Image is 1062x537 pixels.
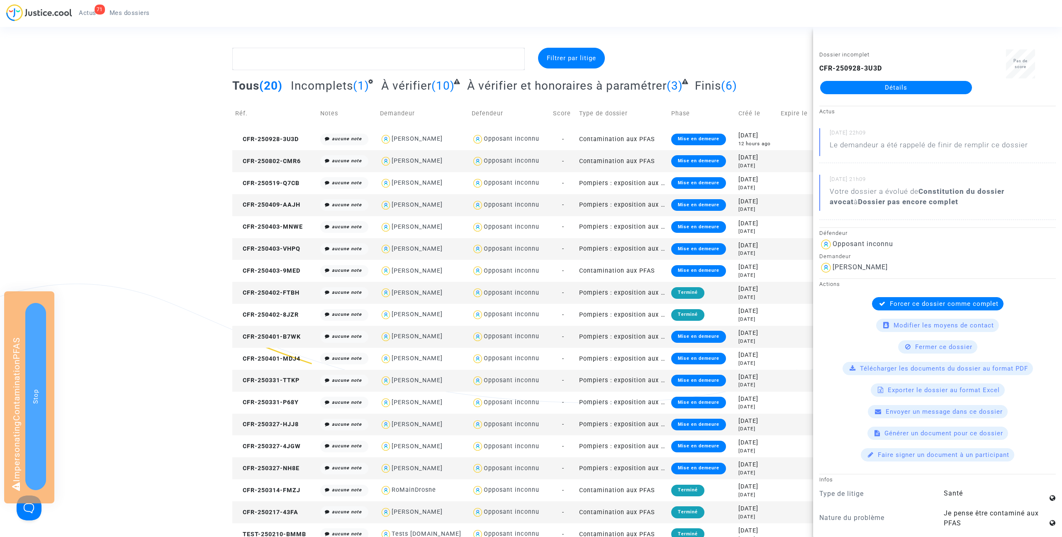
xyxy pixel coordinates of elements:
[392,223,443,230] div: [PERSON_NAME]
[235,443,301,450] span: CFR-250327-4JGW
[472,155,484,167] img: icon-user.svg
[484,421,539,428] div: Opposant inconnu
[484,355,539,362] div: Opposant inconnu
[235,465,300,472] span: CFR-250327-NH8E
[380,155,392,167] img: icon-user.svg
[380,462,392,474] img: icon-user.svg
[562,223,564,230] span: -
[332,531,362,537] i: aucune note
[380,265,392,277] img: icon-user.svg
[738,162,775,169] div: [DATE]
[738,381,775,388] div: [DATE]
[562,311,564,318] span: -
[25,303,46,490] button: Stop
[380,199,392,211] img: icon-user.svg
[576,238,668,260] td: Pompiers : exposition aux PFAS
[472,353,484,365] img: icon-user.svg
[671,134,726,145] div: Mise en demeure
[484,289,539,296] div: Opposant inconnu
[332,422,362,427] i: aucune note
[469,99,550,128] td: Defendeur
[72,7,103,19] a: 71Actus
[738,272,775,279] div: [DATE]
[392,399,443,406] div: [PERSON_NAME]
[562,487,564,494] span: -
[332,509,362,515] i: aucune note
[738,184,775,191] div: [DATE]
[671,397,726,408] div: Mise en demeure
[484,486,539,493] div: Opposant inconnu
[392,486,436,493] div: RoMainDrosne
[562,355,564,362] span: -
[671,353,726,364] div: Mise en demeure
[562,399,564,406] span: -
[894,322,994,329] span: Modifier les moyens de contact
[332,290,362,295] i: aucune note
[562,421,564,428] span: -
[738,206,775,213] div: [DATE]
[484,179,539,186] div: Opposant inconnu
[819,253,851,259] small: Demandeur
[671,375,726,386] div: Mise en demeure
[819,261,833,274] img: icon-user.svg
[576,194,668,216] td: Pompiers : exposition aux PFAS
[833,263,888,271] div: [PERSON_NAME]
[576,435,668,457] td: Pompiers : exposition aux PFAS
[6,4,72,21] img: jc-logo.svg
[576,370,668,392] td: Pompiers : exposition aux PFAS
[671,265,726,277] div: Mise en demeure
[738,140,775,147] div: 12 hours ago
[738,351,775,360] div: [DATE]
[738,263,775,272] div: [DATE]
[235,421,299,428] span: CFR-250327-HJJ8
[235,289,300,296] span: CFR-250402-FTBH
[235,487,300,494] span: CFR-250314-FMZJ
[392,311,443,318] div: [PERSON_NAME]
[738,338,775,345] div: [DATE]
[235,399,299,406] span: CFR-250331-P68Y
[576,150,668,172] td: Contamination aux PFAS
[392,179,443,186] div: [PERSON_NAME]
[576,326,668,348] td: Pompiers : exposition aux PFAS
[550,99,576,128] td: Score
[235,245,300,252] span: CFR-250403-VHPQ
[858,198,958,206] b: Dossier pas encore complet
[547,54,596,62] span: Filtrer par litige
[562,158,564,165] span: -
[380,375,392,387] img: icon-user.svg
[738,403,775,410] div: [DATE]
[380,133,392,145] img: icon-user.svg
[235,509,298,516] span: CFR-250217-43FA
[332,246,362,251] i: aucune note
[472,199,484,211] img: icon-user.svg
[819,488,931,499] p: Type de litige
[332,443,362,449] i: aucune note
[819,230,848,236] small: Défendeur
[332,465,362,471] i: aucune note
[830,140,1028,154] p: Le demandeur a été rappelé de finir de remplir ce dossier
[377,99,469,128] td: Demandeur
[819,281,840,287] small: Actions
[484,465,539,472] div: Opposant inconnu
[671,199,726,211] div: Mise en demeure
[1013,59,1028,69] span: Pas de score
[671,221,726,233] div: Mise en demeure
[671,463,726,474] div: Mise en demeure
[738,294,775,301] div: [DATE]
[332,356,362,361] i: aucune note
[484,223,539,230] div: Opposant inconnu
[878,451,1009,459] span: Faire signer un document à un participant
[738,425,775,432] div: [DATE]
[738,228,775,235] div: [DATE]
[671,506,704,518] div: Terminé
[576,99,668,128] td: Type de dossier
[738,241,775,250] div: [DATE]
[103,7,156,19] a: Mes dossiers
[380,309,392,321] img: icon-user.svg
[890,300,999,308] span: Forcer ce dossier comme complet
[392,333,443,340] div: [PERSON_NAME]
[576,457,668,479] td: Pompiers : exposition aux PFAS
[576,392,668,414] td: Pompiers : exposition aux PFAS
[472,243,484,255] img: icon-user.svg
[380,484,392,496] img: icon-user.svg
